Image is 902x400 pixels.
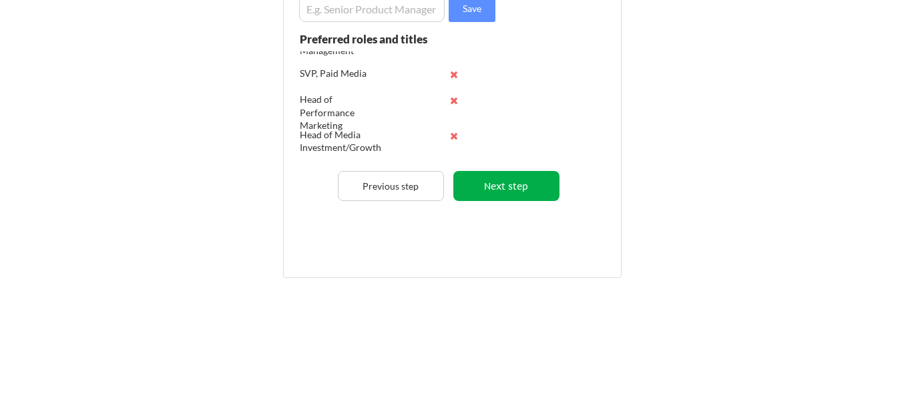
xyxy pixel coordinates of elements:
button: Previous step [338,171,444,201]
div: Head of Performance Marketing [300,93,387,132]
div: SVP, Paid Media [300,67,387,80]
div: Head of Media Investment/Growth [300,128,387,154]
button: Next step [453,171,559,201]
div: Preferred roles and titles [300,33,444,45]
